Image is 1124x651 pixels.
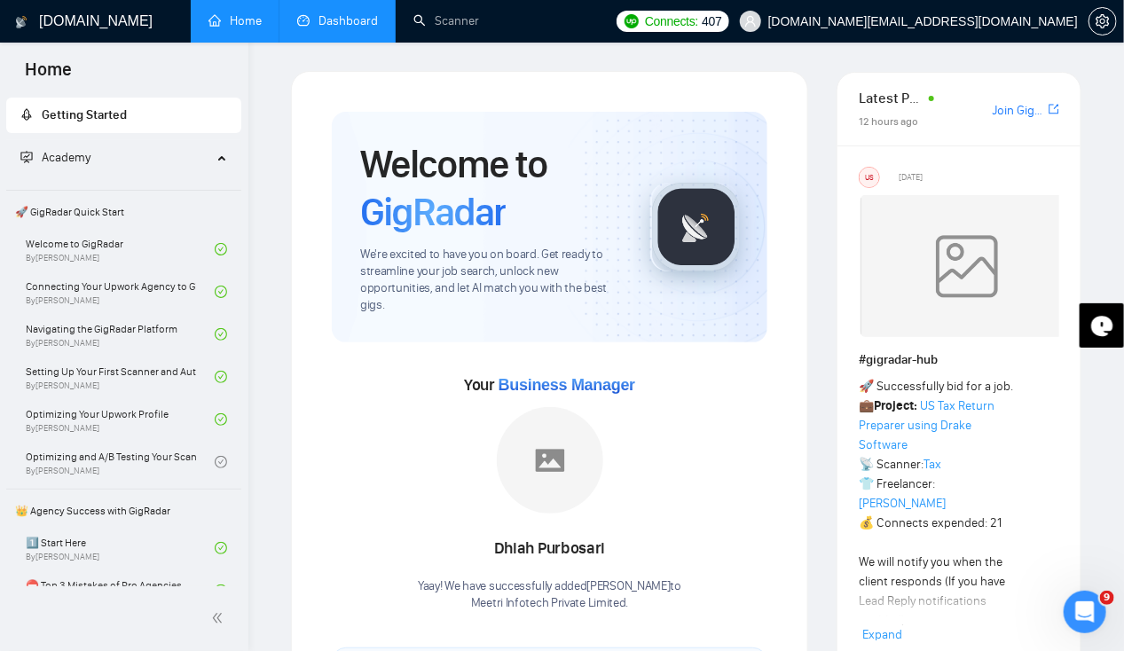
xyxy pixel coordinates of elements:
[859,496,946,511] a: [PERSON_NAME]
[215,542,227,554] span: check-circle
[497,407,603,514] img: placeholder.png
[215,286,227,298] span: check-circle
[297,13,378,28] a: dashboardDashboard
[1049,102,1059,116] span: export
[900,169,924,185] span: [DATE]
[20,108,33,121] span: rocket
[645,12,698,31] span: Connects:
[859,115,918,128] span: 12 hours ago
[464,375,635,395] span: Your
[360,140,622,236] h1: Welcome to
[215,413,227,426] span: check-circle
[20,151,33,163] span: fund-projection-screen
[1049,101,1059,118] a: export
[26,571,215,610] a: ⛔ Top 3 Mistakes of Pro Agencies
[993,101,1045,121] a: Join GigRadar Slack Community
[418,595,681,612] p: Meetri Infotech Private Limited .
[744,15,757,27] span: user
[215,328,227,341] span: check-circle
[215,371,227,383] span: check-circle
[26,357,215,396] a: Setting Up Your First Scanner and Auto-BidderBy[PERSON_NAME]
[413,13,479,28] a: searchScanner
[360,188,506,236] span: GigRadar
[215,584,227,597] span: check-circle
[625,14,639,28] img: upwork-logo.png
[1089,7,1117,35] button: setting
[15,8,28,36] img: logo
[26,400,215,439] a: Optimizing Your Upwork ProfileBy[PERSON_NAME]
[26,230,215,269] a: Welcome to GigRadarBy[PERSON_NAME]
[11,57,86,94] span: Home
[42,150,90,165] span: Academy
[861,195,1073,337] img: weqQh+iSagEgQAAAABJRU5ErkJggg==
[418,578,681,612] div: Yaay! We have successfully added [PERSON_NAME] to
[42,107,127,122] span: Getting Started
[8,194,240,230] span: 🚀 GigRadar Quick Start
[652,183,741,271] img: gigradar-logo.png
[1089,14,1117,28] a: setting
[208,13,262,28] a: homeHome
[26,315,215,354] a: Navigating the GigRadar PlatformBy[PERSON_NAME]
[874,398,917,413] strong: Project:
[499,376,635,394] span: Business Manager
[215,243,227,255] span: check-circle
[1064,591,1106,633] iframe: Intercom live chat
[215,456,227,468] span: check-circle
[860,168,879,187] div: US
[862,627,902,642] span: Expand
[702,12,721,31] span: 407
[26,443,215,482] a: Optimizing and A/B Testing Your Scanner for Better ResultsBy[PERSON_NAME]
[360,247,622,314] span: We're excited to have you on board. Get ready to streamline your job search, unlock new opportuni...
[924,457,941,472] a: Tax
[26,272,215,311] a: Connecting Your Upwork Agency to GigRadarBy[PERSON_NAME]
[859,350,1059,370] h1: # gigradar-hub
[859,398,994,452] a: US Tax Return Preparer using Drake Software
[1100,591,1114,605] span: 9
[859,87,923,109] span: Latest Posts from the GigRadar Community
[6,98,241,133] li: Getting Started
[8,493,240,529] span: 👑 Agency Success with GigRadar
[418,534,681,564] div: Dhiah Purbosari
[211,609,229,627] span: double-left
[26,529,215,568] a: 1️⃣ Start HereBy[PERSON_NAME]
[1089,14,1116,28] span: setting
[20,150,90,165] span: Academy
